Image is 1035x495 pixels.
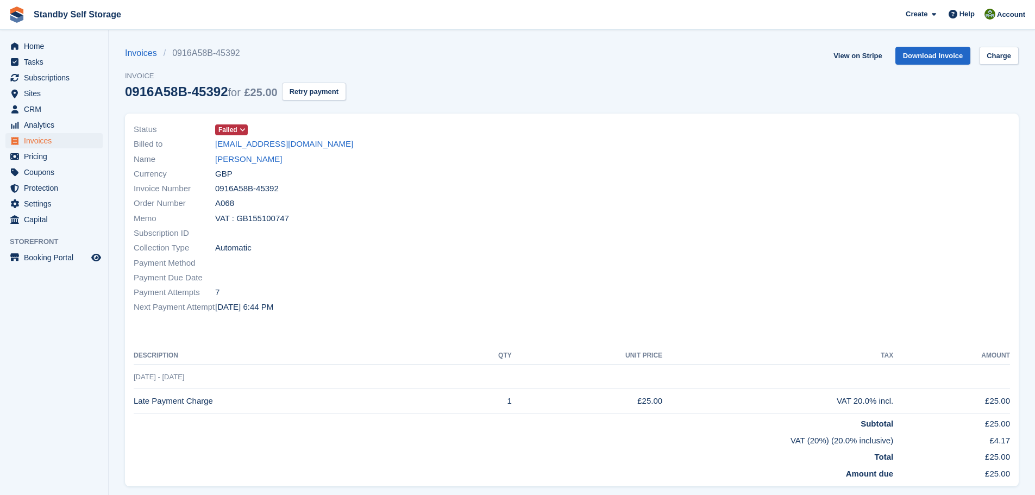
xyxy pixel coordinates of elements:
[134,123,215,136] span: Status
[984,9,995,20] img: Steve Hambridge
[134,257,215,270] span: Payment Method
[24,165,89,180] span: Coupons
[893,463,1010,480] td: £25.00
[5,70,103,85] a: menu
[5,196,103,211] a: menu
[10,236,108,247] span: Storefront
[846,469,894,478] strong: Amount due
[125,47,164,60] a: Invoices
[215,183,279,195] span: 0916A58B-45392
[24,117,89,133] span: Analytics
[218,125,237,135] span: Failed
[215,286,219,299] span: 7
[134,272,215,284] span: Payment Due Date
[24,70,89,85] span: Subscriptions
[125,84,278,99] div: 0916A58B-45392
[134,389,457,413] td: Late Payment Charge
[997,9,1025,20] span: Account
[5,117,103,133] a: menu
[29,5,126,23] a: Standby Self Storage
[979,47,1019,65] a: Charge
[662,395,893,408] div: VAT 20.0% incl.
[512,347,662,365] th: Unit Price
[5,86,103,101] a: menu
[24,196,89,211] span: Settings
[5,212,103,227] a: menu
[134,301,215,314] span: Next Payment Attempt
[5,165,103,180] a: menu
[5,133,103,148] a: menu
[134,242,215,254] span: Collection Type
[893,347,1010,365] th: Amount
[134,183,215,195] span: Invoice Number
[215,168,233,180] span: GBP
[457,347,512,365] th: QTY
[134,373,184,381] span: [DATE] - [DATE]
[134,430,893,447] td: VAT (20%) (20.0% inclusive)
[282,83,346,101] button: Retry payment
[125,47,346,60] nav: breadcrumbs
[134,168,215,180] span: Currency
[512,389,662,413] td: £25.00
[215,123,248,136] a: Failed
[5,149,103,164] a: menu
[893,430,1010,447] td: £4.17
[5,102,103,117] a: menu
[134,212,215,225] span: Memo
[125,71,346,82] span: Invoice
[893,389,1010,413] td: £25.00
[90,251,103,264] a: Preview store
[134,347,457,365] th: Description
[24,149,89,164] span: Pricing
[228,86,240,98] span: for
[5,39,103,54] a: menu
[895,47,971,65] a: Download Invoice
[893,447,1010,463] td: £25.00
[215,138,353,151] a: [EMAIL_ADDRESS][DOMAIN_NAME]
[24,102,89,117] span: CRM
[134,153,215,166] span: Name
[134,197,215,210] span: Order Number
[24,133,89,148] span: Invoices
[215,197,234,210] span: A068
[906,9,927,20] span: Create
[5,250,103,265] a: menu
[24,212,89,227] span: Capital
[215,242,252,254] span: Automatic
[24,86,89,101] span: Sites
[457,389,512,413] td: 1
[959,9,975,20] span: Help
[24,54,89,70] span: Tasks
[662,347,893,365] th: Tax
[893,413,1010,430] td: £25.00
[5,54,103,70] a: menu
[215,212,289,225] span: VAT : GB155100747
[5,180,103,196] a: menu
[874,452,893,461] strong: Total
[244,86,278,98] span: £25.00
[215,301,273,314] time: 2025-08-19 17:44:08 UTC
[24,180,89,196] span: Protection
[134,227,215,240] span: Subscription ID
[829,47,886,65] a: View on Stripe
[861,419,893,428] strong: Subtotal
[9,7,25,23] img: stora-icon-8386f47178a22dfd0bd8f6a31ec36ba5ce8667c1dd55bd0f319d3a0aa187defe.svg
[134,286,215,299] span: Payment Attempts
[215,153,282,166] a: [PERSON_NAME]
[134,138,215,151] span: Billed to
[24,250,89,265] span: Booking Portal
[24,39,89,54] span: Home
